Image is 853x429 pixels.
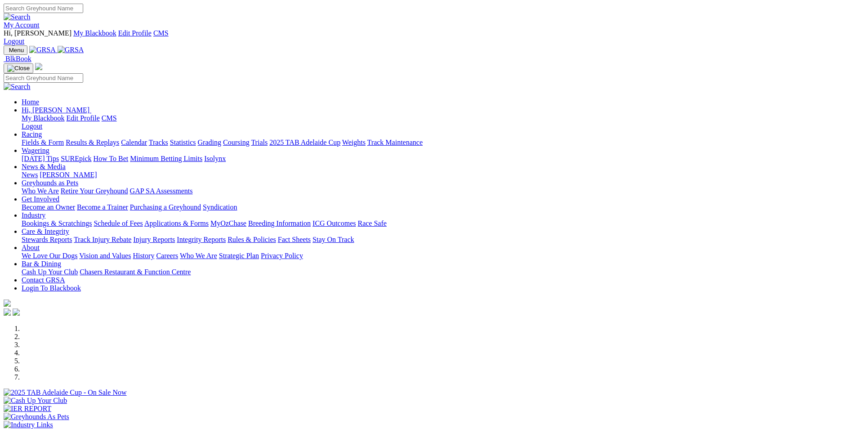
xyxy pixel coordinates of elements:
a: Fields & Form [22,139,64,146]
button: Toggle navigation [4,45,27,55]
a: Weights [342,139,366,146]
a: Greyhounds as Pets [22,179,78,187]
img: facebook.svg [4,308,11,316]
div: Greyhounds as Pets [22,187,849,195]
div: News & Media [22,171,849,179]
a: History [133,252,154,259]
a: Login To Blackbook [22,284,81,292]
a: Chasers Restaurant & Function Centre [80,268,191,276]
div: Bar & Dining [22,268,849,276]
a: Schedule of Fees [94,219,143,227]
div: Hi, [PERSON_NAME] [22,114,849,130]
span: Hi, [PERSON_NAME] [22,106,89,114]
img: Greyhounds As Pets [4,413,69,421]
a: Track Injury Rebate [74,236,131,243]
a: Grading [198,139,221,146]
a: SUREpick [61,155,91,162]
a: Strategic Plan [219,252,259,259]
a: Careers [156,252,178,259]
div: Industry [22,219,849,228]
div: Care & Integrity [22,236,849,244]
a: Edit Profile [67,114,100,122]
img: Search [4,13,31,21]
a: Contact GRSA [22,276,65,284]
a: Edit Profile [118,29,152,37]
a: Racing [22,130,42,138]
a: We Love Our Dogs [22,252,77,259]
a: MyOzChase [210,219,246,227]
a: Who We Are [22,187,59,195]
a: Hi, [PERSON_NAME] [22,106,91,114]
a: GAP SA Assessments [130,187,193,195]
a: Retire Your Greyhound [61,187,128,195]
img: Close [7,65,30,72]
a: Industry [22,211,45,219]
img: Cash Up Your Club [4,397,67,405]
img: GRSA [29,46,56,54]
a: About [22,244,40,251]
a: Coursing [223,139,250,146]
a: Injury Reports [133,236,175,243]
a: Syndication [203,203,237,211]
a: Cash Up Your Club [22,268,78,276]
a: Wagering [22,147,49,154]
a: Integrity Reports [177,236,226,243]
a: Logout [22,122,42,130]
a: Tracks [149,139,168,146]
a: [PERSON_NAME] [40,171,97,179]
img: GRSA [58,46,84,54]
a: Calendar [121,139,147,146]
a: Stay On Track [313,236,354,243]
a: Stewards Reports [22,236,72,243]
a: How To Bet [94,155,129,162]
a: Vision and Values [79,252,131,259]
a: Privacy Policy [261,252,303,259]
div: Racing [22,139,849,147]
a: ICG Outcomes [313,219,356,227]
a: News & Media [22,163,66,170]
img: logo-grsa-white.png [4,299,11,307]
a: Bookings & Scratchings [22,219,92,227]
div: Wagering [22,155,849,163]
a: Rules & Policies [228,236,276,243]
a: Become a Trainer [77,203,128,211]
span: Hi, [PERSON_NAME] [4,29,71,37]
img: Search [4,83,31,91]
a: Statistics [170,139,196,146]
span: BlkBook [5,55,31,63]
img: twitter.svg [13,308,20,316]
a: Fact Sheets [278,236,311,243]
a: [DATE] Tips [22,155,59,162]
a: CMS [153,29,169,37]
a: Become an Owner [22,203,75,211]
input: Search [4,4,83,13]
a: Care & Integrity [22,228,69,235]
a: Purchasing a Greyhound [130,203,201,211]
a: Trials [251,139,268,146]
a: 2025 TAB Adelaide Cup [269,139,340,146]
a: Results & Replays [66,139,119,146]
a: Breeding Information [248,219,311,227]
a: My Blackbook [73,29,116,37]
a: Who We Are [180,252,217,259]
span: Menu [9,47,24,54]
a: CMS [102,114,117,122]
a: Minimum Betting Limits [130,155,202,162]
a: News [22,171,38,179]
img: logo-grsa-white.png [35,63,42,70]
a: Isolynx [204,155,226,162]
a: Logout [4,37,24,45]
div: About [22,252,849,260]
img: Industry Links [4,421,53,429]
a: My Account [4,21,40,29]
img: IER REPORT [4,405,51,413]
button: Toggle navigation [4,63,33,73]
a: BlkBook [4,55,31,63]
a: Bar & Dining [22,260,61,268]
div: My Account [4,29,849,45]
a: Applications & Forms [144,219,209,227]
img: 2025 TAB Adelaide Cup - On Sale Now [4,389,127,397]
input: Search [4,73,83,83]
a: My Blackbook [22,114,65,122]
a: Home [22,98,39,106]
